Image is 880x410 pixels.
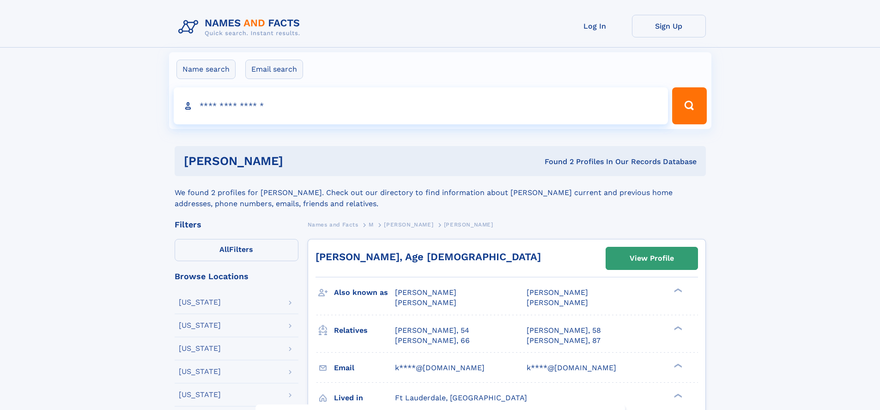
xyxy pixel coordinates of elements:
[672,325,683,331] div: ❯
[527,288,588,297] span: [PERSON_NAME]
[395,336,470,346] a: [PERSON_NAME], 66
[558,15,632,37] a: Log In
[395,288,456,297] span: [PERSON_NAME]
[527,336,601,346] a: [PERSON_NAME], 87
[334,323,395,338] h3: Relatives
[174,87,668,124] input: search input
[672,362,683,368] div: ❯
[630,248,674,269] div: View Profile
[632,15,706,37] a: Sign Up
[384,221,433,228] span: [PERSON_NAME]
[179,391,221,398] div: [US_STATE]
[395,298,456,307] span: [PERSON_NAME]
[334,390,395,406] h3: Lived in
[219,245,229,254] span: All
[395,393,527,402] span: Ft Lauderdale, [GEOGRAPHIC_DATA]
[414,157,697,167] div: Found 2 Profiles In Our Records Database
[369,219,374,230] a: M
[334,285,395,300] h3: Also known as
[384,219,433,230] a: [PERSON_NAME]
[175,176,706,209] div: We found 2 profiles for [PERSON_NAME]. Check out our directory to find information about [PERSON_...
[245,60,303,79] label: Email search
[395,325,469,336] a: [PERSON_NAME], 54
[179,299,221,306] div: [US_STATE]
[175,220,298,229] div: Filters
[672,392,683,398] div: ❯
[672,87,706,124] button: Search Button
[369,221,374,228] span: M
[606,247,698,269] a: View Profile
[184,155,414,167] h1: [PERSON_NAME]
[179,345,221,352] div: [US_STATE]
[527,298,588,307] span: [PERSON_NAME]
[672,288,683,294] div: ❯
[175,239,298,261] label: Filters
[176,60,236,79] label: Name search
[175,15,308,40] img: Logo Names and Facts
[308,219,358,230] a: Names and Facts
[179,322,221,329] div: [US_STATE]
[334,360,395,376] h3: Email
[175,272,298,281] div: Browse Locations
[527,325,601,336] a: [PERSON_NAME], 58
[316,251,541,263] a: [PERSON_NAME], Age [DEMOGRAPHIC_DATA]
[179,368,221,375] div: [US_STATE]
[444,221,493,228] span: [PERSON_NAME]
